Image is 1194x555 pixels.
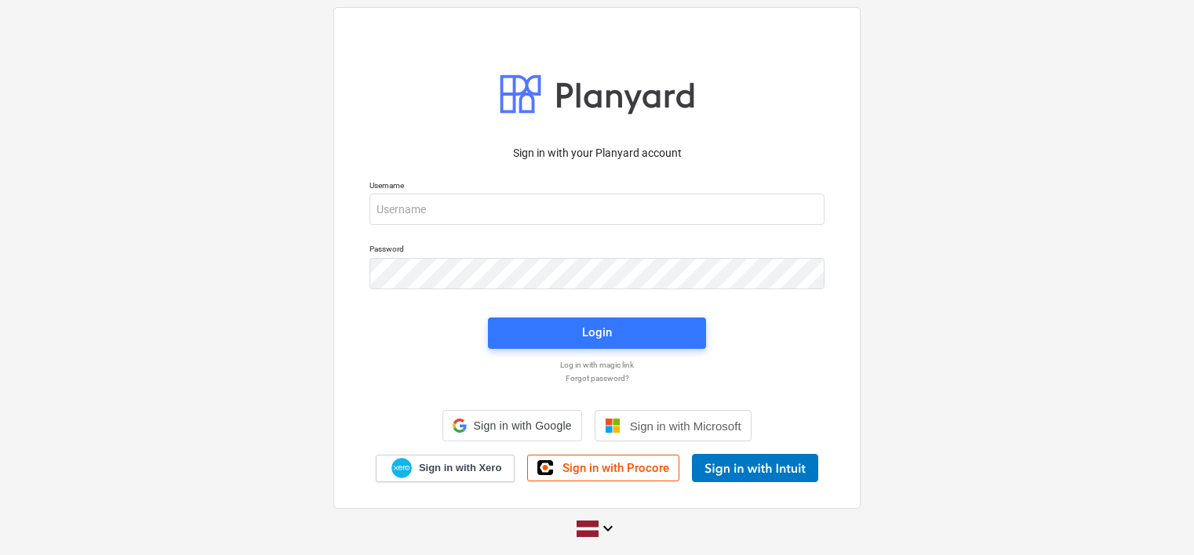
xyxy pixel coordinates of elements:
[369,145,825,161] p: Sign in with your Planyard account
[582,322,612,343] div: Login
[362,373,832,383] a: Forgot password?
[362,360,832,370] a: Log in with magic link
[562,461,669,475] span: Sign in with Procore
[605,418,621,433] img: Microsoft logo
[473,419,571,432] span: Sign in with Google
[630,419,741,433] span: Sign in with Microsoft
[488,317,706,349] button: Login
[442,410,581,441] div: Sign in with Google
[419,461,501,475] span: Sign in with Xero
[391,458,412,479] img: Xero logo
[369,194,825,225] input: Username
[376,455,515,482] a: Sign in with Xero
[527,455,679,481] a: Sign in with Procore
[369,244,825,257] p: Password
[369,180,825,194] p: Username
[599,519,617,538] i: keyboard_arrow_down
